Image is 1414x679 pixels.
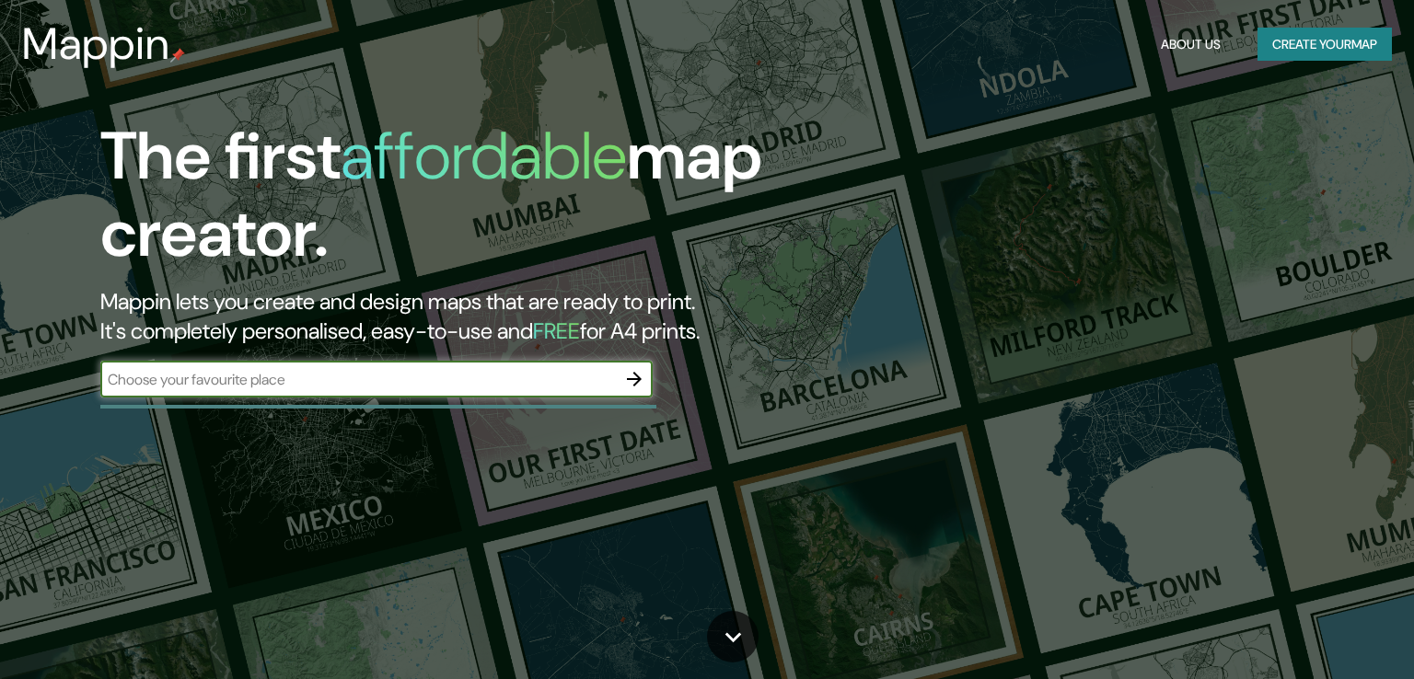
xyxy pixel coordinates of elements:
h2: Mappin lets you create and design maps that are ready to print. It's completely personalised, eas... [100,287,807,346]
h3: Mappin [22,18,170,70]
input: Choose your favourite place [100,369,616,390]
button: Create yourmap [1258,28,1392,62]
img: mappin-pin [170,48,185,63]
h5: FREE [533,316,580,345]
h1: The first map creator. [100,118,807,287]
button: About Us [1153,28,1228,62]
h1: affordable [341,113,627,199]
